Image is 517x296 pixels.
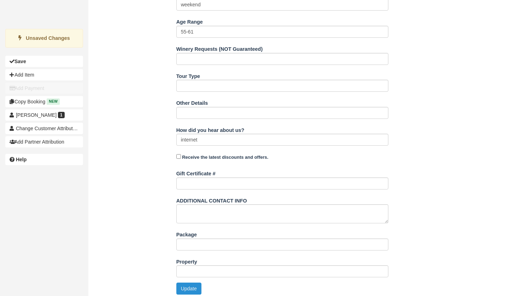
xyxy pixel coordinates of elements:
[176,168,216,177] label: Gift Certificate #
[16,112,57,118] span: [PERSON_NAME]
[176,70,200,80] label: Tour Type
[176,16,203,26] label: Age Range
[176,97,208,107] label: Other Details
[5,136,83,147] button: Add Partner Attribution
[5,83,83,94] button: Add Payment
[176,124,245,134] label: How did you hear about us?
[5,109,83,121] a: [PERSON_NAME] 1
[58,112,65,118] span: 1
[47,98,60,104] span: New
[182,155,268,160] strong: Receive the latest discounts and offers.
[176,154,181,159] input: Receive the latest discounts and offers.
[176,195,247,205] label: ADDITIONAL CONTACT INFO
[14,59,26,64] b: Save
[26,35,70,41] strong: Unsaved Changes
[176,283,201,295] button: Update
[16,126,80,131] span: Change Customer Attribution
[5,69,83,80] button: Add Item
[5,154,83,165] a: Help
[16,157,27,162] b: Help
[176,229,197,238] label: Package
[176,43,263,53] label: Winery Requests (NOT Guaranteed)
[5,96,83,107] button: Copy Booking New
[5,123,83,134] button: Change Customer Attribution
[5,56,83,67] button: Save
[176,256,197,266] label: Property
